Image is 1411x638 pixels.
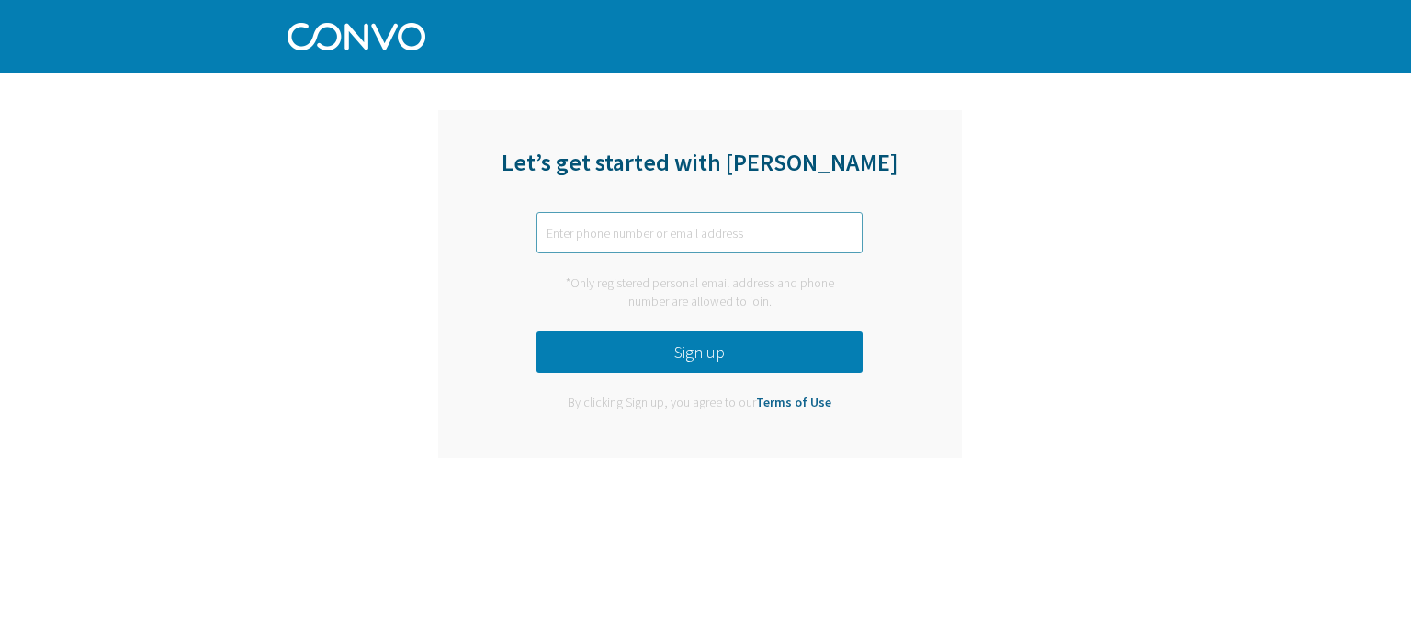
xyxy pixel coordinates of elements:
input: Enter phone number or email address [536,212,863,253]
div: *Only registered personal email address and phone number are allowed to join. [536,274,863,310]
div: By clicking Sign up, you agree to our [554,394,845,412]
button: Sign up [536,331,863,373]
img: Convo Logo [288,18,425,50]
div: Let’s get started with [PERSON_NAME] [438,147,962,200]
a: Terms of Use [756,394,831,410]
